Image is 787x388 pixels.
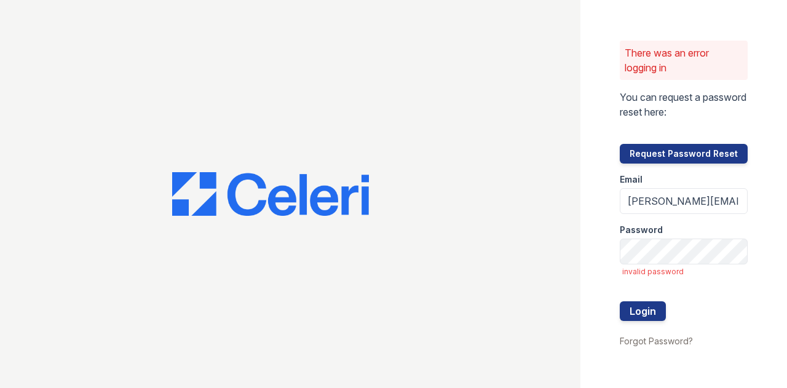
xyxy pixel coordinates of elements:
button: Login [620,301,666,321]
label: Password [620,224,663,236]
img: CE_Logo_Blue-a8612792a0a2168367f1c8372b55b34899dd931a85d93a1a3d3e32e68fde9ad4.png [172,172,369,216]
a: Forgot Password? [620,336,693,346]
label: Email [620,173,643,186]
span: invalid password [622,267,748,277]
button: Request Password Reset [620,144,748,164]
p: There was an error logging in [625,46,743,75]
p: You can request a password reset here: [620,90,748,119]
